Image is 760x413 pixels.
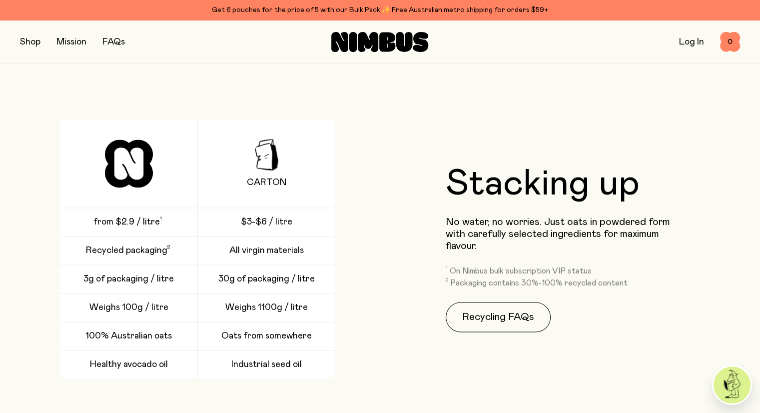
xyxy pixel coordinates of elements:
[85,330,172,342] span: 100% Australian oats
[679,37,704,46] a: Log In
[93,216,160,228] span: from $2.9 / litre
[102,37,125,46] a: FAQs
[446,216,679,252] p: No water, no worries. Just oats in powdered form with carefully selected ingredients for maximum ...
[218,273,315,285] span: 30g of packaging / litre
[89,301,168,313] span: Weighs 100g / litre
[450,278,628,288] p: Packaging contains 30%-100% recycled content
[229,244,304,256] span: All virgin materials
[231,358,302,370] span: Industrial seed oil
[446,302,551,332] a: Recycling FAQs
[90,358,168,370] span: Healthy avocado oil
[720,32,740,52] button: 0
[450,266,592,276] p: On Nimbus bulk subscription VIP status
[83,273,174,285] span: 3g of packaging / litre
[446,166,640,202] h2: Stacking up
[225,301,308,313] span: Weighs 1100g / litre
[714,366,751,403] img: agent
[247,176,286,188] span: CARTON
[56,37,86,46] a: Mission
[20,4,740,16] div: Get 6 pouches for the price of 5 with our Bulk Pack ✨ Free Australian metro shipping for orders $59+
[241,216,292,228] span: $3-$6 / litre
[86,244,167,256] span: Recycled packaging
[221,330,312,342] span: Oats from somewhere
